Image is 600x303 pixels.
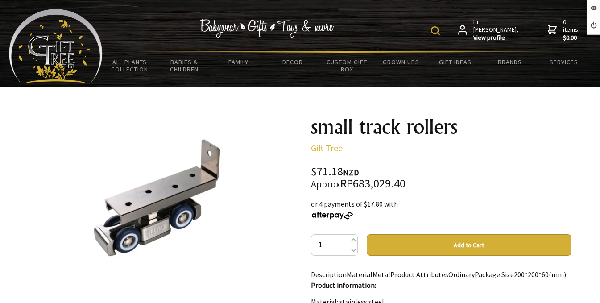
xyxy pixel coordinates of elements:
div: $71.18 RP683,029.40 [311,166,571,190]
img: Afterpay [311,212,354,220]
img: product search [431,26,440,35]
a: Custom Gift Box [320,53,374,79]
strong: Product information: [311,281,376,290]
small: Approx [311,178,340,190]
span: NZD [343,167,359,178]
a: Decor [265,53,320,71]
span: Hi [PERSON_NAME], [473,18,519,42]
a: Family [211,53,265,71]
a: Services [537,53,591,71]
a: Grown Ups [374,53,428,71]
a: 0 items$0.00 [548,18,580,42]
span: 0 items [563,18,580,42]
a: Brands [483,53,537,71]
button: Add to Cart [367,234,571,256]
a: Babies & Children [157,53,211,79]
a: Hi [PERSON_NAME],View profile [458,18,519,42]
strong: $0.00 [563,34,580,42]
a: All Plants Collection [103,53,157,79]
strong: View profile [473,34,519,42]
a: Gift Ideas [428,53,483,71]
h1: small track rollers [311,116,571,137]
a: Gift Tree [311,142,343,154]
div: or 4 payments of $17.80 with [311,199,571,220]
img: small track rollers [90,133,229,273]
img: Babyware - Gifts - Toys and more... [9,9,103,83]
img: Babywear - Gifts - Toys & more [200,19,334,38]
